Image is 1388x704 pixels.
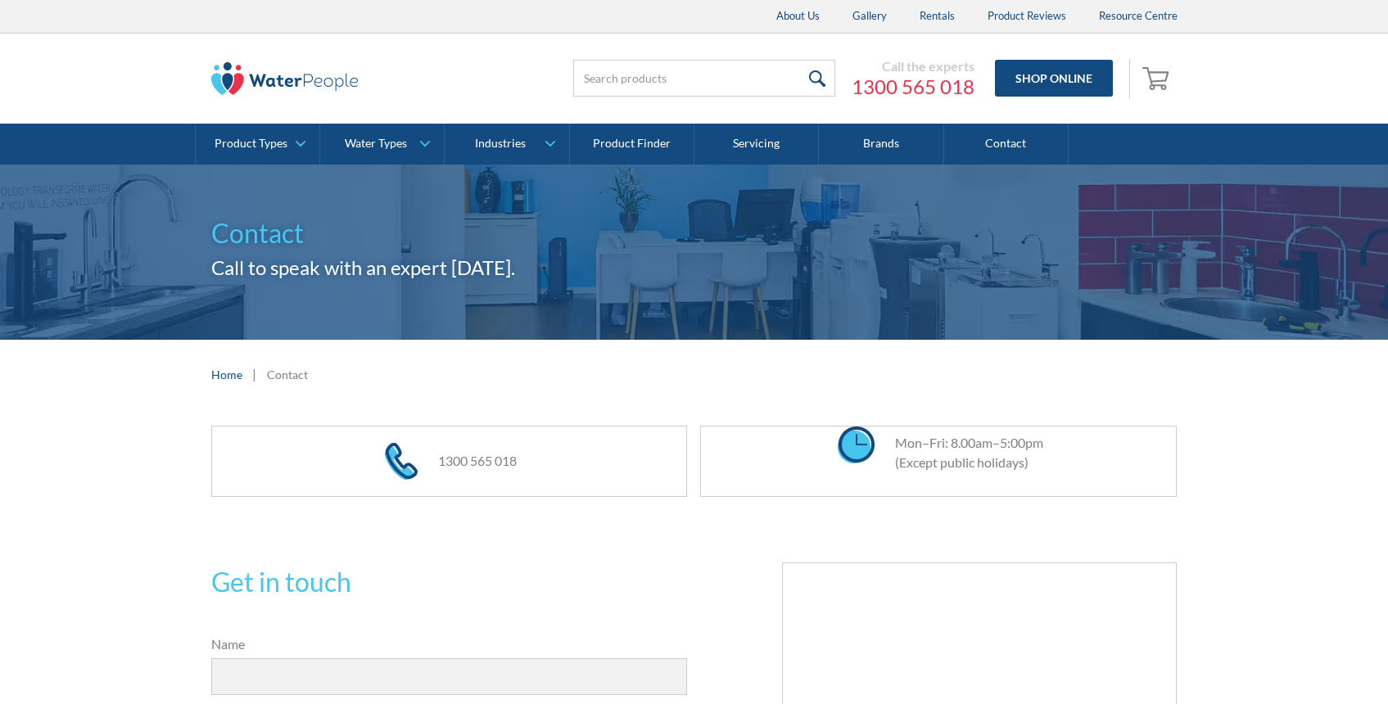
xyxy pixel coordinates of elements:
[211,62,359,95] img: The Water People
[475,137,526,151] div: Industries
[819,124,943,165] a: Brands
[215,137,287,151] div: Product Types
[345,137,407,151] div: Water Types
[694,124,819,165] a: Servicing
[385,443,418,480] img: phone icon
[211,366,242,383] a: Home
[995,60,1113,97] a: Shop Online
[251,364,259,384] div: |
[320,124,444,165] a: Water Types
[944,124,1069,165] a: Contact
[438,453,517,468] a: 1300 565 018
[445,124,568,165] a: Industries
[267,366,308,383] div: Contact
[1138,59,1178,98] a: Open cart
[838,426,875,463] img: clock icon
[879,433,1043,472] div: Mon–Fri: 8.00am–5:00pm (Except public holidays)
[573,60,835,97] input: Search products
[1142,65,1173,91] img: shopping cart
[852,58,974,74] div: Call the experts
[196,124,319,165] a: Product Types
[211,562,688,602] h2: Get in touch
[211,634,688,654] label: Name
[852,74,974,99] a: 1300 565 018
[211,253,1178,282] h2: Call to speak with an expert [DATE].
[211,214,1178,253] h1: Contact
[570,124,694,165] a: Product Finder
